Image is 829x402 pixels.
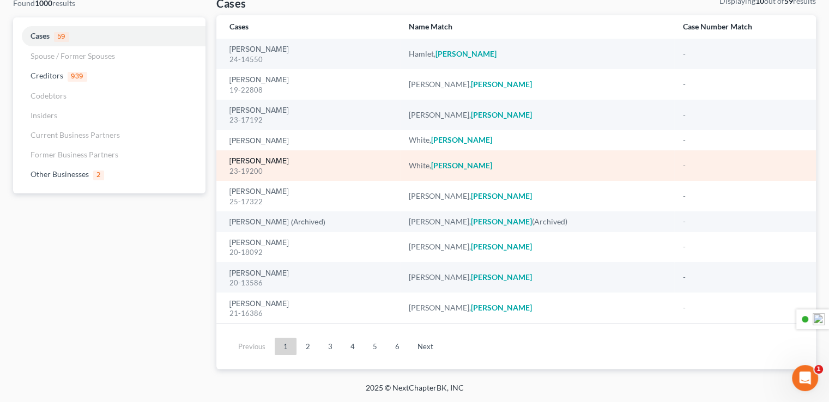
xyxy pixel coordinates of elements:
span: Cases [31,31,50,40]
a: [PERSON_NAME] (Archived) [229,218,325,226]
em: [PERSON_NAME] [471,191,532,200]
a: 4 [342,338,364,355]
div: 23-19200 [229,166,391,176]
a: [PERSON_NAME] [229,46,289,53]
em: [PERSON_NAME] [435,49,497,58]
em: [PERSON_NAME] [431,161,492,170]
a: [PERSON_NAME] [229,239,289,247]
div: - [683,79,803,90]
em: [PERSON_NAME] [471,80,532,89]
div: - [683,109,803,120]
a: 1 [275,338,296,355]
span: 59 [54,32,69,42]
a: 2 [297,338,319,355]
span: Former Business Partners [31,150,118,159]
th: Cases [216,15,400,39]
div: - [683,241,803,252]
div: 25-17322 [229,197,391,207]
a: [PERSON_NAME] [229,157,289,165]
th: Case Number Match [674,15,816,39]
iframe: Intercom live chat [792,365,818,391]
th: Name Match [400,15,674,39]
a: Cases59 [13,26,205,46]
div: Hamlet, [409,48,665,59]
div: - [683,135,803,145]
a: [PERSON_NAME] [229,300,289,308]
span: Insiders [31,111,57,120]
span: Other Businesses [31,169,89,179]
a: Creditors939 [13,66,205,86]
a: [PERSON_NAME] [229,270,289,277]
em: [PERSON_NAME] [471,303,532,312]
a: 5 [364,338,386,355]
div: White, [409,135,665,145]
div: 2025 © NextChapterBK, INC [104,382,725,402]
a: [PERSON_NAME] [229,76,289,84]
em: [PERSON_NAME] [471,217,532,226]
div: - [683,48,803,59]
div: - [683,160,803,171]
div: - [683,191,803,202]
div: White, [409,160,665,171]
a: 3 [319,338,341,355]
div: 20-13586 [229,278,391,288]
em: [PERSON_NAME] [471,242,532,251]
a: Former Business Partners [13,145,205,165]
div: 23-17192 [229,115,391,125]
div: [PERSON_NAME], [409,302,665,313]
a: Other Businesses2 [13,165,205,185]
div: - [683,302,803,313]
span: Creditors [31,71,63,80]
em: [PERSON_NAME] [471,272,532,282]
em: [PERSON_NAME] [471,110,532,119]
div: 21-16386 [229,308,391,319]
a: [PERSON_NAME] [229,107,289,114]
span: 1 [814,365,823,374]
div: - [683,272,803,283]
a: Spouse / Former Spouses [13,46,205,66]
div: 24-14550 [229,54,391,65]
a: [PERSON_NAME] [229,188,289,196]
span: Spouse / Former Spouses [31,51,115,60]
span: 2 [93,170,104,180]
div: 20-18092 [229,247,391,258]
a: Insiders [13,106,205,125]
a: Codebtors [13,86,205,106]
div: [PERSON_NAME], [409,79,665,90]
a: [PERSON_NAME] [229,137,289,145]
span: Codebtors [31,91,66,100]
div: [PERSON_NAME], (Archived) [409,216,665,227]
a: Next [409,338,442,355]
div: 19-22808 [229,85,391,95]
span: Current Business Partners [31,130,120,139]
span: 939 [68,72,87,82]
div: - [683,216,803,227]
a: 6 [386,338,408,355]
a: Current Business Partners [13,125,205,145]
div: [PERSON_NAME], [409,109,665,120]
em: [PERSON_NAME] [431,135,492,144]
div: [PERSON_NAME], [409,272,665,283]
div: [PERSON_NAME], [409,241,665,252]
div: [PERSON_NAME], [409,191,665,202]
